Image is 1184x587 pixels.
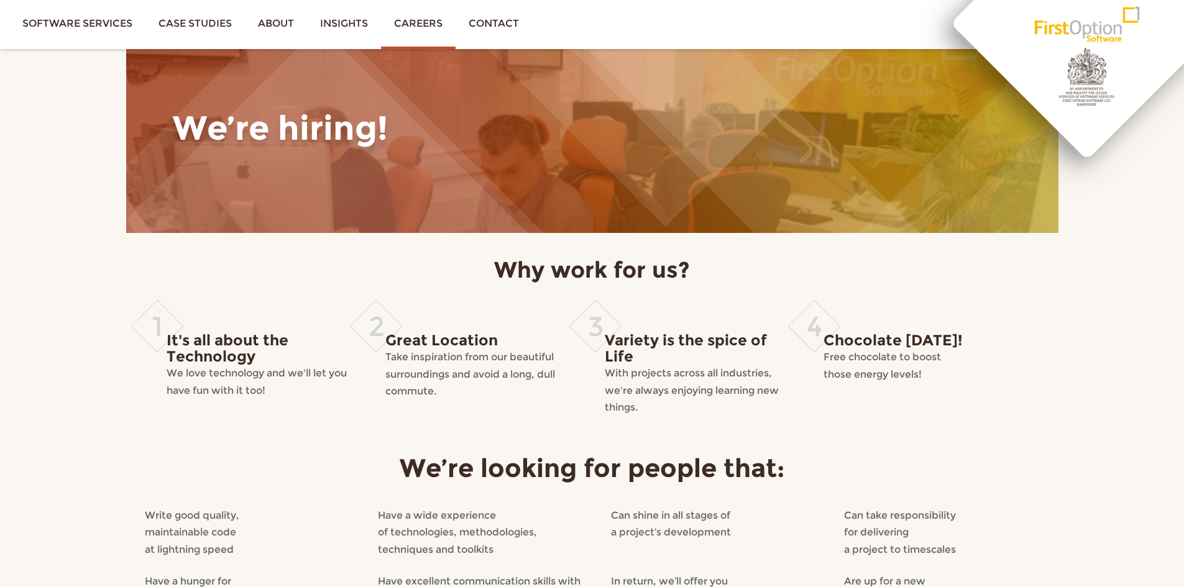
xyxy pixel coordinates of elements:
[824,332,1018,348] h4: Chocolate [DATE]!
[844,507,1058,558] p: Can take responsibility for delivering a project to timescales
[605,332,799,365] h4: Variety is the spice of Life
[378,507,592,558] p: Have a wide experience of technologies, methodologies, techniques and toolkits
[605,365,799,416] p: With projects across all industries, we're always enjoying learning new things.
[167,332,361,365] h4: It's all about the Technology
[385,348,580,400] p: Take inspiration from our beautiful surroundings and avoid a long, dull commute.
[167,365,361,399] p: We love technology and we'll let you have fun with it too!
[824,348,1018,383] p: Free chocolate to boost those energy levels!
[145,507,359,558] p: Write good quality, maintainable code at lightning speed
[173,110,804,147] h1: We’re hiring!
[179,258,1006,283] h3: Why work for us?
[611,507,825,541] p: Can shine in all stages of a project’s development
[385,332,580,348] h4: Great Location
[126,454,1058,482] h3: We’re looking for people that:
